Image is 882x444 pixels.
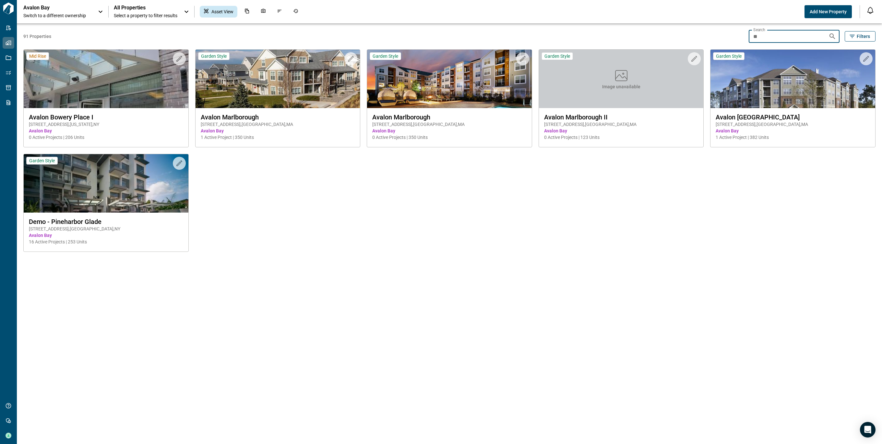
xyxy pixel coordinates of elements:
[201,113,355,121] span: Avalon Marlborough
[114,12,177,19] span: Select a property to filter results
[29,121,183,128] span: [STREET_ADDRESS] , [US_STATE] , NY
[24,154,188,213] img: property-asset
[544,53,570,59] span: Garden Style
[373,53,398,59] span: Garden Style
[716,53,742,59] span: Garden Style
[23,5,82,11] p: Avalon Bay
[273,6,286,18] div: Issues & Info
[23,12,91,19] span: Switch to a different ownership
[544,134,698,141] span: 0 Active Projects | 123 Units
[865,5,876,16] button: Open notification feed
[544,128,698,134] span: Avalon Bay
[29,158,55,164] span: Garden Style
[257,6,270,18] div: Photos
[29,113,183,121] span: Avalon Bowery Place I
[753,27,765,32] label: Search
[29,239,183,245] span: 16 Active Projects | 253 Units
[23,33,746,40] span: 91 Properties
[241,6,254,18] div: Documents
[810,8,847,15] span: Add New Property
[201,121,355,128] span: [STREET_ADDRESS] , [GEOGRAPHIC_DATA] , MA
[24,50,188,108] img: property-asset
[211,8,233,15] span: Asset View
[29,134,183,141] span: 0 Active Projects | 206 Units
[716,113,870,121] span: Avalon [GEOGRAPHIC_DATA]
[805,5,852,18] button: Add New Property
[367,50,532,108] img: property-asset
[372,134,527,141] span: 0 Active Projects | 350 Units
[716,134,870,141] span: 1 Active Project | 382 Units
[845,31,876,42] button: Filters
[710,50,875,108] img: property-asset
[602,83,640,90] span: Image unavailable
[372,113,527,121] span: Avalon Marlborough
[29,226,183,232] span: [STREET_ADDRESS] , [GEOGRAPHIC_DATA] , NY
[857,33,870,40] span: Filters
[200,6,237,18] div: Asset View
[114,5,177,11] span: All Properties
[29,232,183,239] span: Avalon Bay
[29,218,183,226] span: Demo - Pineharbor Glade
[201,128,355,134] span: Avalon Bay
[201,134,355,141] span: 1 Active Project | 350 Units
[544,113,698,121] span: Avalon Marlborough II
[196,50,360,108] img: property-asset
[201,53,227,59] span: Garden Style
[544,121,698,128] span: [STREET_ADDRESS] , [GEOGRAPHIC_DATA] , MA
[372,121,527,128] span: [STREET_ADDRESS] , [GEOGRAPHIC_DATA] , MA
[29,128,183,134] span: Avalon Bay
[826,30,839,43] button: Search properties
[860,422,876,438] div: Open Intercom Messenger
[716,121,870,128] span: [STREET_ADDRESS] , [GEOGRAPHIC_DATA] , MA
[29,53,46,59] span: Mid Rise
[716,128,870,134] span: Avalon Bay
[289,6,302,18] div: Job History
[372,128,527,134] span: Avalon Bay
